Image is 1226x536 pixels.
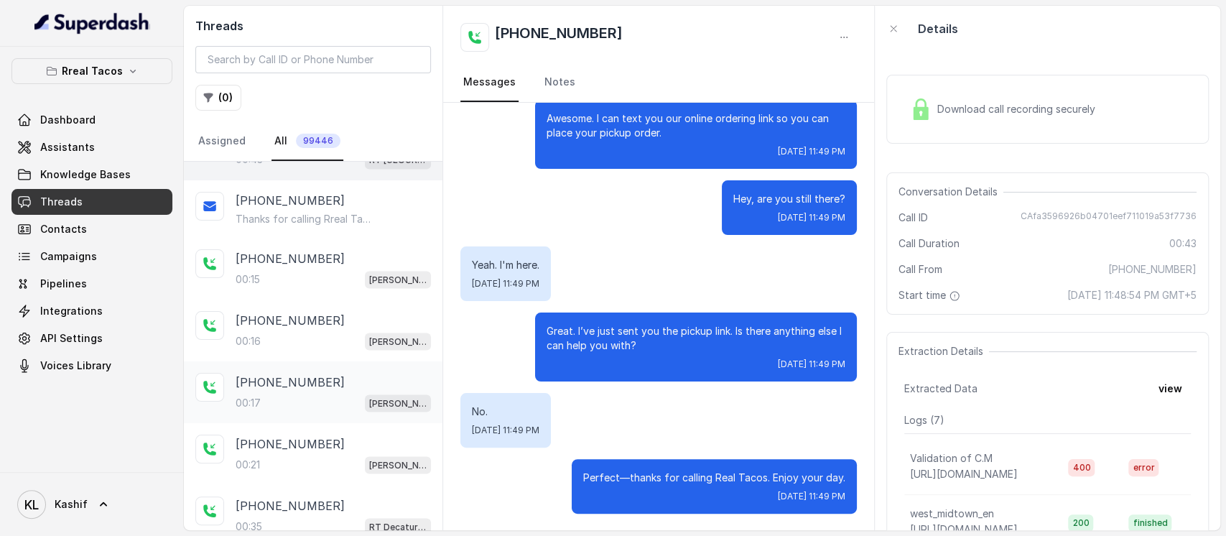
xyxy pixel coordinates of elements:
span: [DATE] 11:49 PM [778,212,845,223]
span: [URL][DOMAIN_NAME] [910,523,1018,535]
p: [PHONE_NUMBER] [236,373,345,390]
span: [DATE] 11:49 PM [778,359,845,370]
nav: Tabs [195,122,431,161]
p: [PHONE_NUMBER] [236,192,345,209]
span: error [1128,459,1158,476]
a: API Settings [11,325,172,351]
p: [PHONE_NUMBER] [236,249,345,267]
a: Dashboard [11,107,172,133]
p: 00:17 [236,395,261,410]
img: Lock Icon [910,98,932,120]
a: Threads [11,189,172,215]
p: Yeah. I'm here. [472,258,539,272]
a: Messages [460,63,519,102]
span: 400 [1068,459,1095,476]
p: [PHONE_NUMBER] [236,496,345,514]
p: [PERSON_NAME] / EN [369,272,427,287]
p: Awesome. I can text you our online ordering link so you can place your pickup order. [547,111,845,140]
p: [PERSON_NAME] / EN [369,458,427,472]
span: Threads [40,195,83,209]
p: [PHONE_NUMBER] [236,311,345,328]
p: RT Decatur / EN [369,519,427,534]
span: Call From [898,262,942,277]
span: 200 [1068,514,1093,532]
span: Voices Library [40,359,111,373]
p: Logs ( 7 ) [904,413,1191,428]
p: Validation of C.M [910,451,993,466]
span: Start time [898,288,963,302]
p: 00:15 [236,272,260,286]
a: Integrations [11,298,172,324]
p: No. [472,405,539,419]
span: [DATE] 11:48:54 PM GMT+5 [1067,288,1197,302]
p: [PERSON_NAME] / EN [369,396,427,410]
span: finished [1128,514,1171,532]
a: Voices Library [11,353,172,379]
span: Contacts [40,222,87,236]
a: Campaigns [11,244,172,269]
span: API Settings [40,331,103,346]
nav: Tabs [460,63,857,102]
span: Campaigns [40,249,97,264]
span: Knowledge Bases [40,167,131,182]
button: view [1150,376,1191,402]
span: 99446 [296,134,340,148]
a: Assistants [11,134,172,160]
span: [DATE] 11:49 PM [472,278,539,290]
p: Details [918,20,958,37]
span: Call ID [898,211,928,225]
span: Extraction Details [898,344,989,359]
span: 00:43 [1169,236,1197,251]
a: Kashif [11,484,172,525]
p: Rreal Tacos [62,63,123,80]
span: Download call recording securely [937,102,1101,116]
h2: [PHONE_NUMBER] [495,23,623,52]
input: Search by Call ID or Phone Number [195,46,431,73]
p: 00:35 [236,519,262,533]
p: Great. I’ve just sent you the pickup link. Is there anything else I can help you with? [547,324,845,353]
p: [PHONE_NUMBER] [236,435,345,452]
span: Dashboard [40,113,96,127]
p: Perfect—thanks for calling Real Tacos. Enjoy your day. [583,471,845,485]
span: Conversation Details [898,185,1003,199]
p: Thanks for calling Rreal Tacos! Want to pick up your order? [URL][DOMAIN_NAME] Special [DATE] Bar... [236,212,373,226]
p: [PERSON_NAME] / EN [369,334,427,348]
a: Assigned [195,122,249,161]
span: [PHONE_NUMBER] [1108,262,1197,277]
span: CAfa3596926b04701eef711019a53f7736 [1021,211,1197,225]
h2: Threads [195,17,431,34]
span: [DATE] 11:49 PM [778,491,845,502]
text: KL [24,497,39,512]
span: Pipelines [40,277,87,291]
p: Hey, are you still there? [733,192,845,206]
a: Knowledge Bases [11,162,172,188]
a: All99446 [271,122,343,161]
img: light.svg [34,11,150,34]
p: 00:21 [236,457,260,471]
span: [URL][DOMAIN_NAME] [910,468,1018,480]
span: Call Duration [898,236,960,251]
span: [DATE] 11:49 PM [778,146,845,157]
p: 00:16 [236,333,261,348]
button: Rreal Tacos [11,58,172,84]
span: Integrations [40,304,103,318]
span: [DATE] 11:49 PM [472,425,539,436]
a: Contacts [11,216,172,242]
span: Kashif [55,497,88,512]
a: Notes [542,63,578,102]
span: Assistants [40,140,95,154]
a: Pipelines [11,271,172,297]
span: Extracted Data [904,382,977,396]
button: (0) [195,85,241,111]
p: west_midtown_en [910,507,994,521]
